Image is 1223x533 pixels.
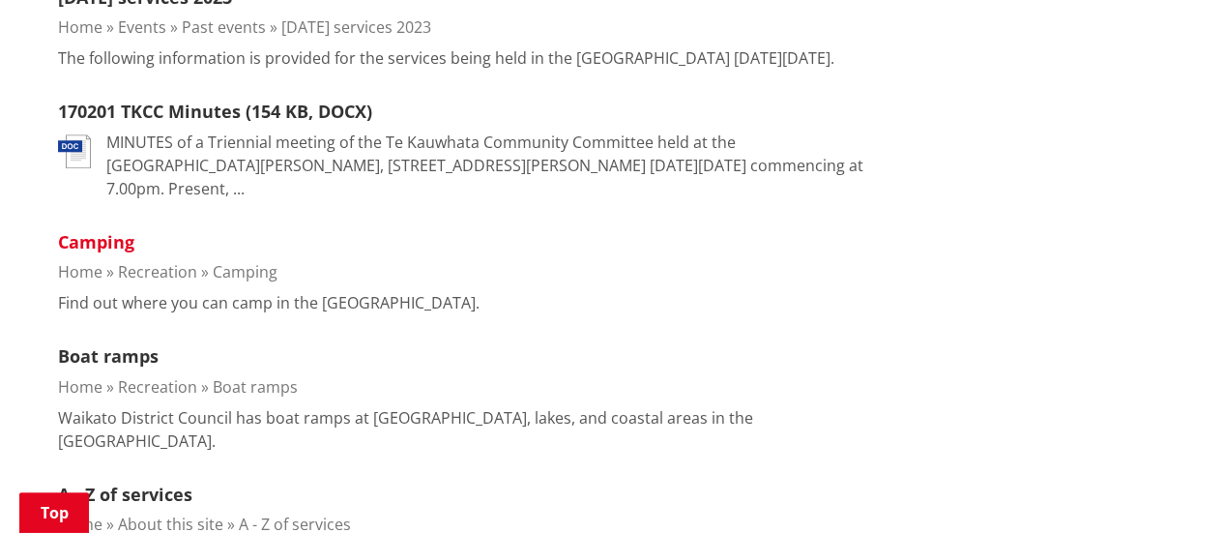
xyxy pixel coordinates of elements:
[58,230,134,253] a: Camping
[58,100,372,123] a: 170201 TKCC Minutes (154 KB, DOCX)
[213,376,298,398] a: Boat ramps
[213,261,277,282] a: Camping
[106,131,882,200] p: MINUTES of a Triennial meeting of the Te Kauwhata Community Committee held at the [GEOGRAPHIC_DAT...
[118,16,166,38] a: Events
[58,344,159,368] a: Boat ramps
[182,16,266,38] a: Past events
[58,483,192,506] a: A - Z of services
[58,376,102,398] a: Home
[118,376,197,398] a: Recreation
[281,16,431,38] a: [DATE] services 2023
[58,406,882,453] p: Waikato District Council has boat ramps at [GEOGRAPHIC_DATA], lakes, and coastal areas in the [GE...
[58,134,91,168] img: document-doc.svg
[118,261,197,282] a: Recreation
[58,291,480,314] p: Find out where you can camp in the [GEOGRAPHIC_DATA].
[58,16,102,38] a: Home
[19,492,89,533] a: Top
[58,261,102,282] a: Home
[58,46,834,70] p: The following information is provided for the services being held in the [GEOGRAPHIC_DATA] [DATE]...
[1134,452,1204,521] iframe: Messenger Launcher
